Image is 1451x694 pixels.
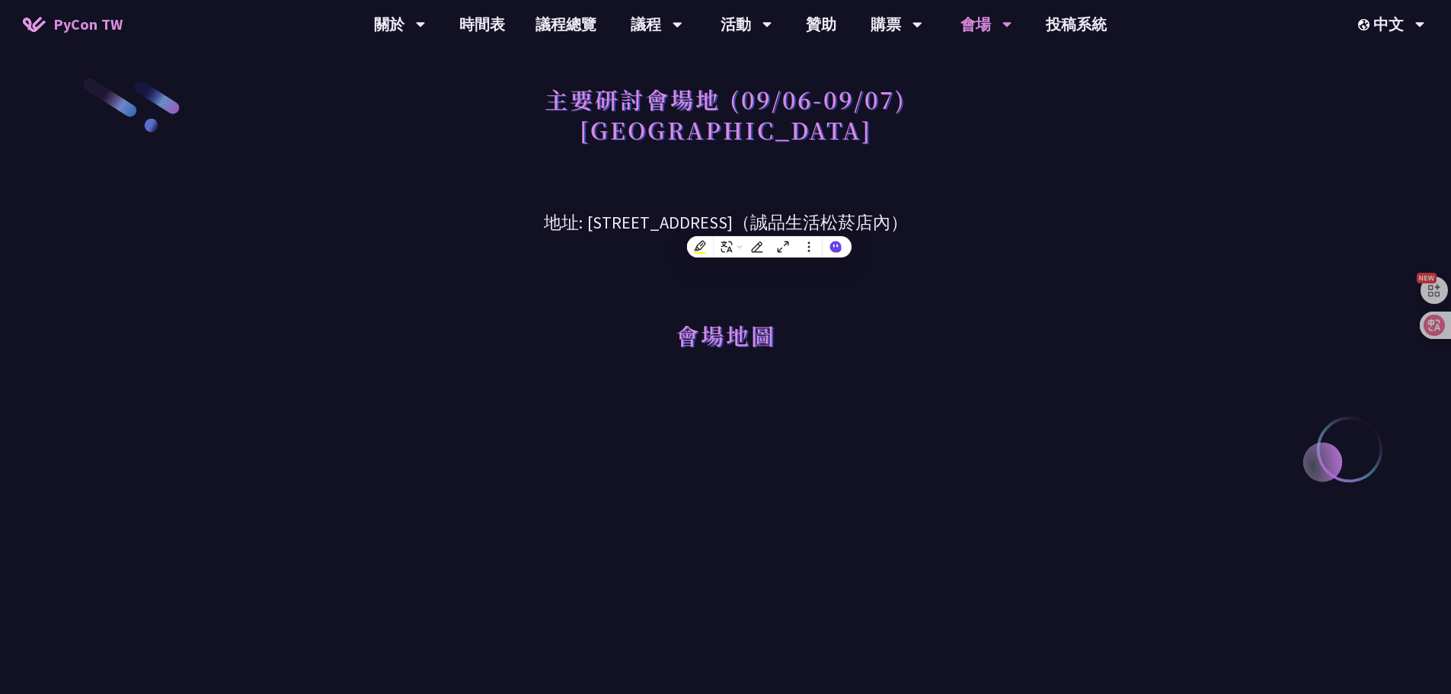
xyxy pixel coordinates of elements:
h1: 會場地圖 [676,312,776,358]
img: Locale Icon [1358,19,1373,30]
span: PyCon TW [53,13,123,36]
img: Home icon of PyCon TW 2025 [23,17,46,32]
a: PyCon TW [8,5,138,43]
h3: 地址: [STREET_ADDRESS]（誠品生活松菸店內） [330,187,1122,236]
h1: 主要研討會場地 (09/06-09/07) [GEOGRAPHIC_DATA] [545,76,906,152]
